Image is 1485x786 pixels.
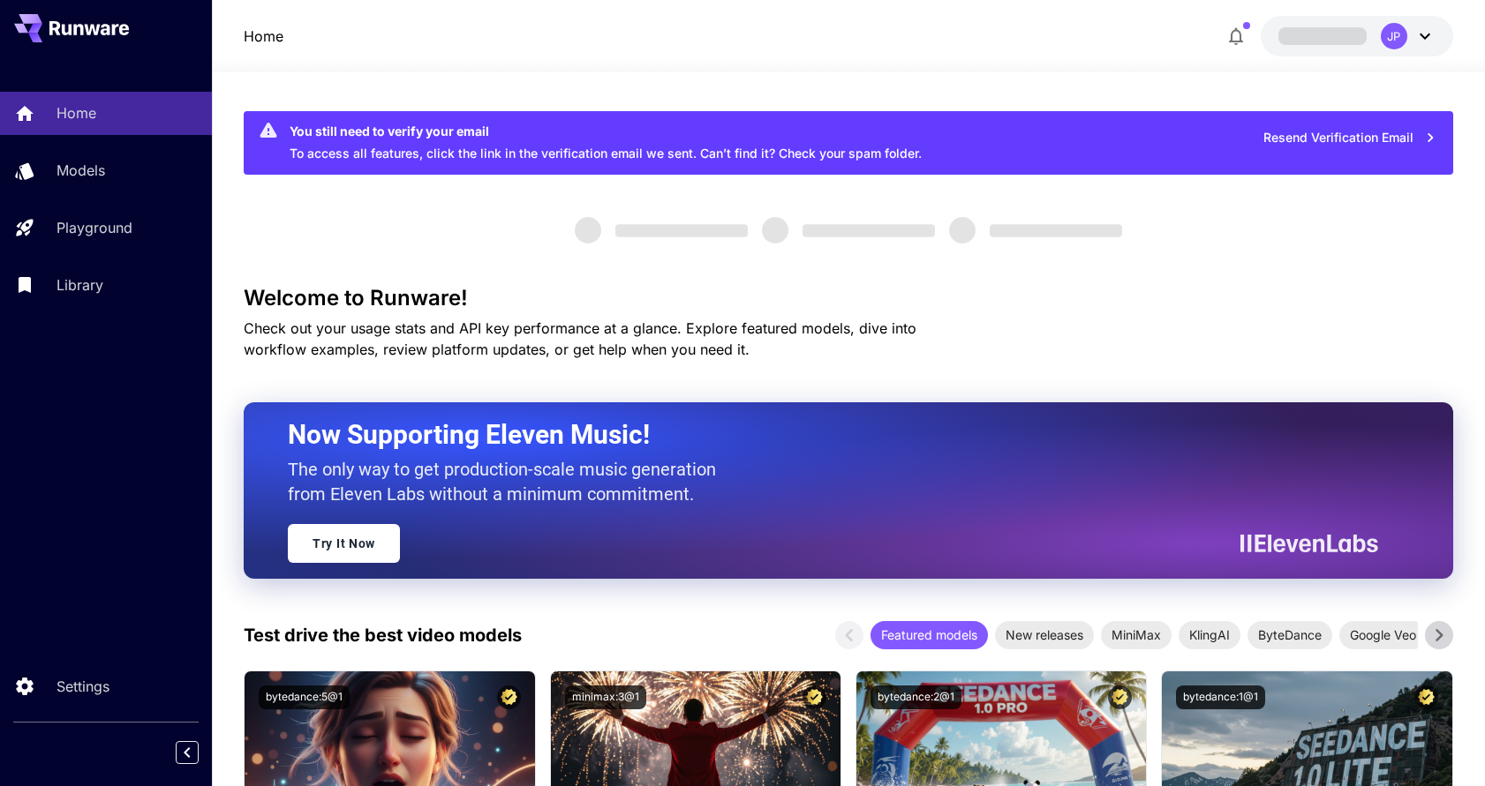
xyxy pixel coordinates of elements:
[1414,685,1438,709] button: Certified Model – Vetted for best performance and includes a commercial license.
[288,457,729,506] p: The only way to get production-scale music generation from Eleven Labs without a minimum commitment.
[189,737,212,768] div: Collapse sidebar
[288,524,400,563] a: Try It Now
[1248,625,1332,644] span: ByteDance
[290,116,922,169] div: To access all features, click the link in the verification email we sent. Can’t find it? Check yo...
[259,685,350,709] button: bytedance:5@1
[1248,621,1332,649] div: ByteDance
[871,625,988,644] span: Featured models
[995,621,1094,649] div: New releases
[1339,621,1427,649] div: Google Veo
[244,26,283,47] a: Home
[57,160,105,181] p: Models
[1179,621,1240,649] div: KlingAI
[497,685,521,709] button: Certified Model – Vetted for best performance and includes a commercial license.
[57,676,109,697] p: Settings
[244,286,1453,311] h3: Welcome to Runware!
[1179,625,1240,644] span: KlingAI
[244,622,522,648] p: Test drive the best video models
[244,319,916,358] span: Check out your usage stats and API key performance at a glance. Explore featured models, dive int...
[244,26,283,47] nav: breadcrumb
[803,685,826,709] button: Certified Model – Vetted for best performance and includes a commercial license.
[1254,120,1446,156] button: Resend Verification Email
[1108,685,1132,709] button: Certified Model – Vetted for best performance and includes a commercial license.
[565,685,646,709] button: minimax:3@1
[176,741,199,764] button: Collapse sidebar
[1261,16,1453,56] button: JP
[995,625,1094,644] span: New releases
[290,122,922,140] div: You still need to verify your email
[57,102,96,124] p: Home
[57,274,103,296] p: Library
[1101,621,1172,649] div: MiniMax
[1101,625,1172,644] span: MiniMax
[871,621,988,649] div: Featured models
[1381,23,1407,49] div: JP
[1176,685,1265,709] button: bytedance:1@1
[1339,625,1427,644] span: Google Veo
[57,217,132,238] p: Playground
[288,418,1365,452] h2: Now Supporting Eleven Music!
[871,685,961,709] button: bytedance:2@1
